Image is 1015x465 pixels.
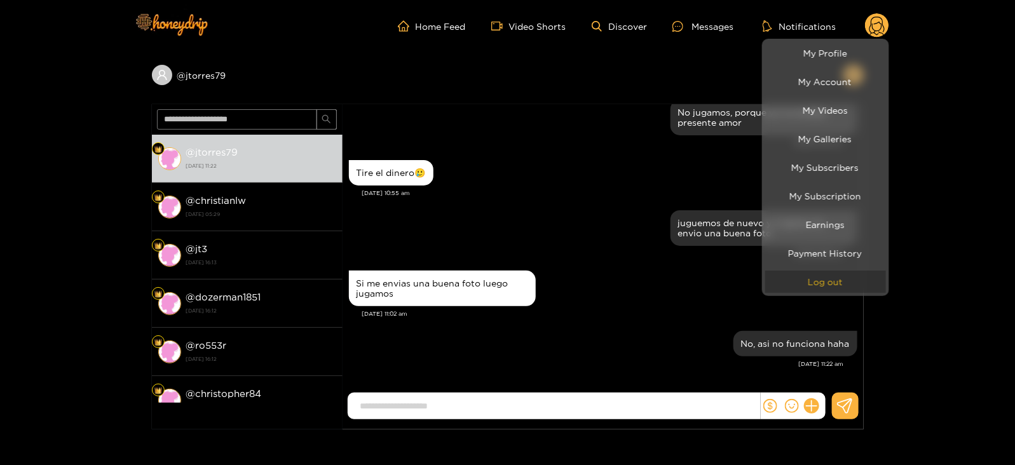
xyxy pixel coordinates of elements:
[765,99,886,121] a: My Videos
[765,42,886,64] a: My Profile
[765,185,886,207] a: My Subscription
[765,271,886,293] button: Log out
[765,156,886,179] a: My Subscribers
[765,242,886,264] a: Payment History
[765,128,886,150] a: My Galleries
[765,71,886,93] a: My Account
[765,213,886,236] a: Earnings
